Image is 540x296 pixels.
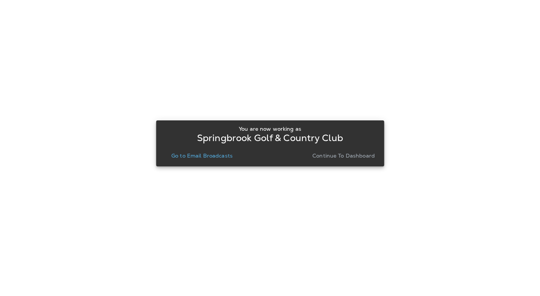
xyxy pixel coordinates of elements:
[168,150,236,161] button: Go to Email Broadcasts
[197,135,343,141] p: Springbrook Golf & Country Club
[171,153,233,159] p: Go to Email Broadcasts
[309,150,378,161] button: Continue to Dashboard
[312,153,375,159] p: Continue to Dashboard
[239,126,301,132] p: You are now working as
